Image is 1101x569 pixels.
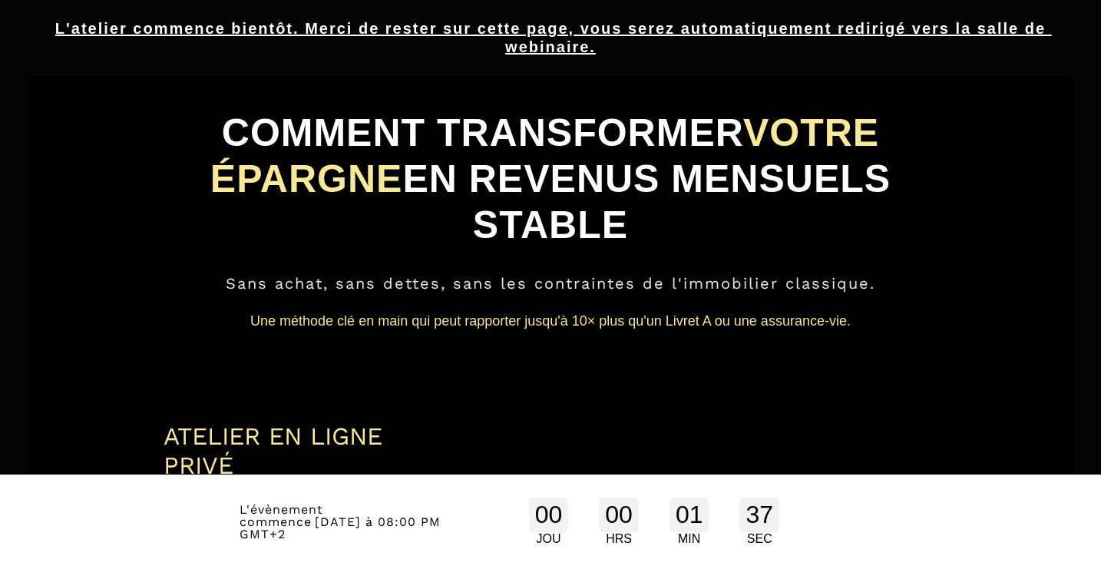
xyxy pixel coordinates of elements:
[529,498,569,532] div: 00
[599,532,639,546] div: HRS
[164,422,436,480] div: ATELIER EN LIGNE PRIVÉ
[670,532,709,546] div: MIN
[739,532,779,546] div: SEC
[240,502,323,529] span: L'évènement commence
[739,498,779,532] div: 37
[55,20,1052,55] u: L'atelier commence bientôt. Merci de rester sur cette page, vous serez automatiquement redirigé v...
[250,313,851,329] span: Une méthode clé en main qui peut rapporter jusqu'à 10× plus qu'un Livret A ou une assurance-vie.
[240,514,441,541] span: [DATE] à 08:00 PM GMT+2
[670,498,709,532] div: 01
[164,102,937,256] h1: COMMENT TRANSFORMER EN REVENUS MENSUELS STABLE
[226,274,875,293] span: Sans achat, sans dettes, sans les contraintes de l'immobilier classique.
[599,498,639,532] div: 00
[529,532,569,546] div: JOU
